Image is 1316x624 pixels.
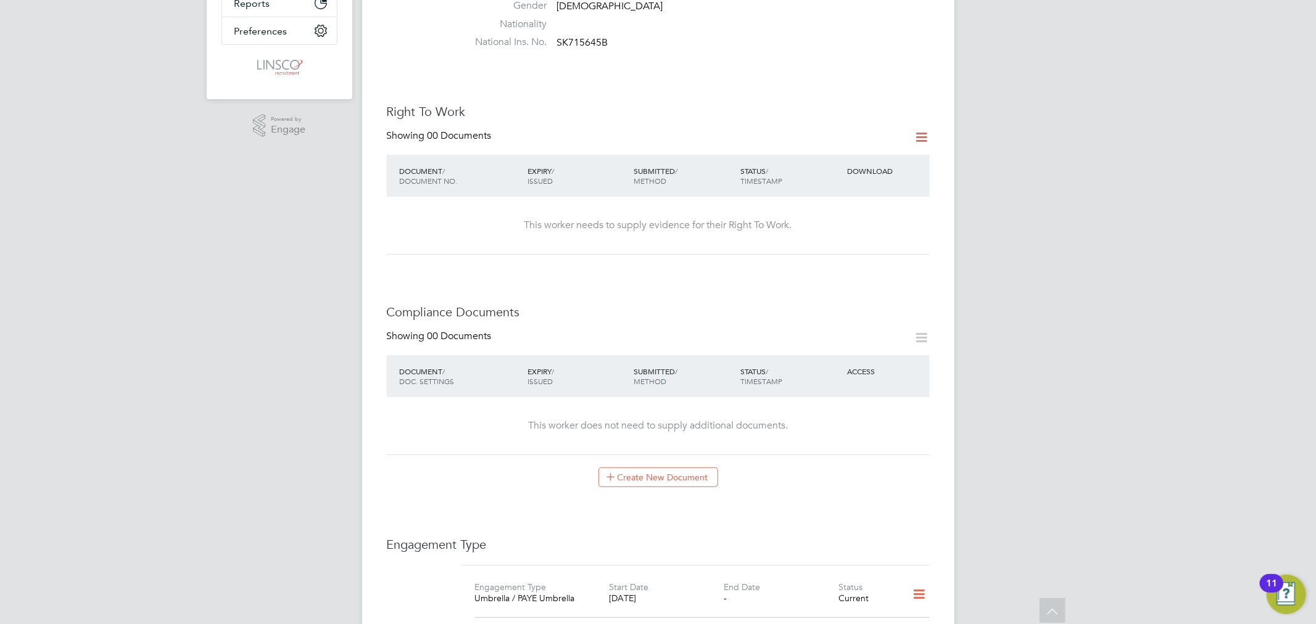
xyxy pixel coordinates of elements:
span: DOCUMENT NO. [400,176,458,186]
span: ISSUED [528,376,553,386]
div: DOCUMENT [397,160,524,192]
label: Engagement Type [475,581,547,593]
div: Current [838,593,896,604]
div: EXPIRY [524,360,631,392]
span: TIMESTAMP [740,376,782,386]
div: STATUS [737,160,844,192]
button: Preferences [222,17,337,44]
h3: Engagement Type [387,536,930,552]
span: / [766,166,768,176]
div: - [724,593,838,604]
button: Open Resource Center, 11 new notifications [1267,575,1306,614]
span: 00 Documents [428,129,492,142]
span: TIMESTAMP [740,176,782,186]
button: Create New Document [598,467,718,487]
div: This worker needs to supply evidence for their Right To Work. [399,219,917,232]
div: EXPIRY [524,160,631,192]
a: Go to home page [221,57,337,77]
span: SK715645B [557,37,608,49]
div: SUBMITTED [631,360,738,392]
div: Showing [387,129,494,142]
span: 00 Documents [428,330,492,342]
img: linsco-logo-retina.png [254,57,305,77]
div: DOWNLOAD [844,160,929,182]
div: Umbrella / PAYE Umbrella [475,593,590,604]
span: / [443,366,445,376]
label: National Ins. No. [461,36,547,49]
div: 11 [1266,583,1277,599]
div: SUBMITTED [631,160,738,192]
span: Powered by [271,114,305,125]
span: Preferences [234,25,288,37]
a: Powered byEngage [253,114,305,138]
span: / [552,366,554,376]
label: Nationality [461,18,547,31]
div: Showing [387,330,494,343]
span: / [676,166,678,176]
span: / [676,366,678,376]
span: METHOD [634,376,667,386]
div: ACCESS [844,360,929,382]
label: End Date [724,581,760,593]
h3: Right To Work [387,104,930,120]
div: This worker does not need to supply additional documents. [399,419,917,432]
div: STATUS [737,360,844,392]
label: Status [838,581,863,593]
div: [DATE] [609,593,724,604]
h3: Compliance Documents [387,304,930,320]
label: Start Date [609,581,648,593]
span: DOC. SETTINGS [400,376,455,386]
span: / [766,366,768,376]
span: / [552,166,554,176]
span: Engage [271,125,305,135]
span: / [443,166,445,176]
span: METHOD [634,176,667,186]
div: DOCUMENT [397,360,524,392]
span: ISSUED [528,176,553,186]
